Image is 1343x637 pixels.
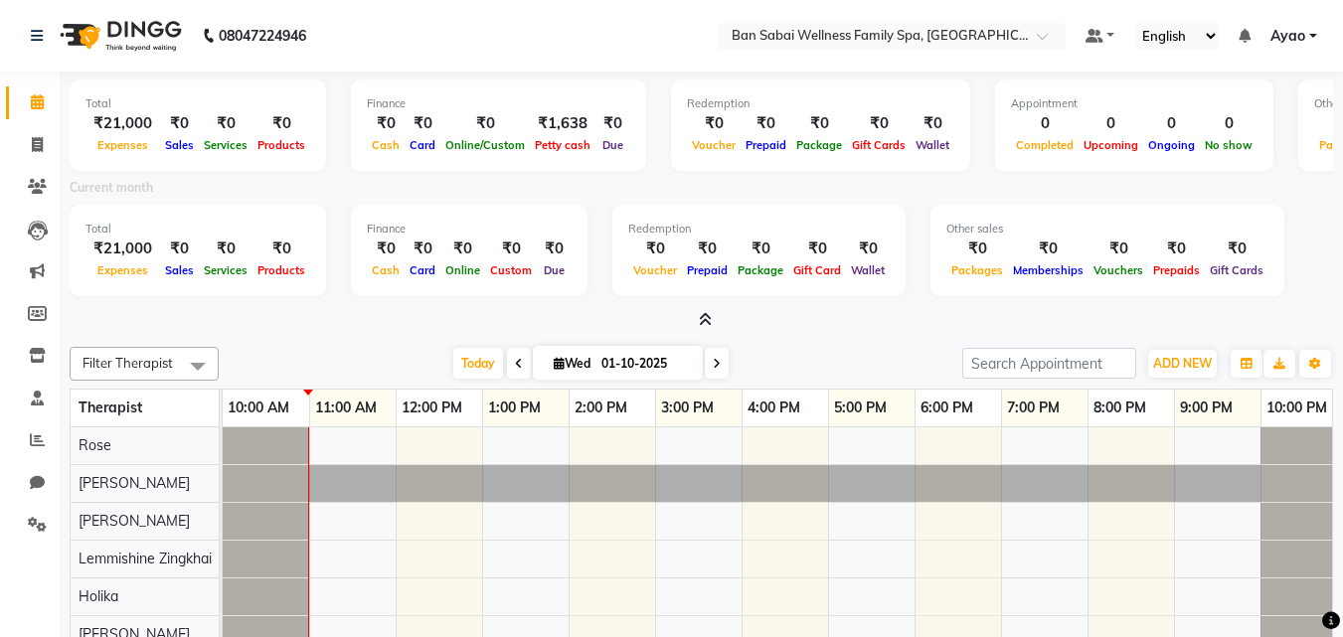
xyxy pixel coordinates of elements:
div: ₹21,000 [85,112,160,135]
div: Total [85,95,310,112]
div: Appointment [1011,95,1258,112]
div: ₹0 [687,112,741,135]
div: ₹0 [160,112,199,135]
label: Current month [70,179,153,197]
div: ₹0 [199,238,252,260]
div: ₹0 [252,112,310,135]
span: Online [440,263,485,277]
a: 7:00 PM [1002,394,1065,422]
span: Sales [160,263,199,277]
span: Card [405,138,440,152]
span: Wed [549,356,595,371]
span: Cash [367,138,405,152]
div: 0 [1079,112,1143,135]
img: logo [51,8,187,64]
div: ₹0 [628,238,682,260]
a: 5:00 PM [829,394,892,422]
a: 10:00 AM [223,394,294,422]
span: Prepaid [682,263,733,277]
div: ₹0 [1008,238,1089,260]
span: Due [597,138,628,152]
span: Products [252,138,310,152]
span: [PERSON_NAME] [79,512,190,530]
input: 2025-10-01 [595,349,695,379]
span: Products [252,263,310,277]
a: 10:00 PM [1261,394,1332,422]
span: Rose [79,436,111,454]
div: ₹0 [682,238,733,260]
div: ₹0 [846,238,890,260]
div: Finance [367,95,630,112]
span: Today [453,348,503,379]
span: Ayao [1270,26,1305,47]
button: ADD NEW [1148,350,1217,378]
a: 2:00 PM [570,394,632,422]
div: ₹0 [733,238,788,260]
span: Expenses [92,138,153,152]
div: ₹0 [367,112,405,135]
span: Therapist [79,398,142,416]
span: Petty cash [530,138,595,152]
div: Total [85,221,310,238]
span: Prepaid [741,138,791,152]
span: Card [405,263,440,277]
div: ₹0 [1205,238,1268,260]
div: ₹0 [440,112,530,135]
a: 8:00 PM [1089,394,1151,422]
div: Redemption [628,221,890,238]
span: Gift Cards [847,138,911,152]
input: Search Appointment [962,348,1136,379]
div: ₹0 [595,112,630,135]
div: ₹0 [160,238,199,260]
div: ₹0 [252,238,310,260]
span: Wallet [911,138,954,152]
div: ₹0 [1148,238,1205,260]
div: 0 [1143,112,1200,135]
span: Filter Therapist [83,355,173,371]
div: ₹0 [440,238,485,260]
a: 12:00 PM [397,394,467,422]
div: ₹0 [741,112,791,135]
b: 08047224946 [219,8,306,64]
div: ₹1,638 [530,112,595,135]
span: Voucher [687,138,741,152]
div: ₹0 [405,238,440,260]
span: Gift Cards [1205,263,1268,277]
span: Package [791,138,847,152]
span: Gift Card [788,263,846,277]
span: Wallet [846,263,890,277]
div: ₹0 [485,238,537,260]
span: Prepaids [1148,263,1205,277]
span: Vouchers [1089,263,1148,277]
span: Upcoming [1079,138,1143,152]
div: 0 [1200,112,1258,135]
div: ₹0 [537,238,572,260]
span: Cash [367,263,405,277]
div: Redemption [687,95,954,112]
span: Completed [1011,138,1079,152]
span: Packages [946,263,1008,277]
span: ADD NEW [1153,356,1212,371]
div: ₹0 [847,112,911,135]
div: ₹0 [367,238,405,260]
span: Expenses [92,263,153,277]
span: Due [539,263,570,277]
span: Voucher [628,263,682,277]
a: 4:00 PM [743,394,805,422]
span: Sales [160,138,199,152]
span: Package [733,263,788,277]
div: 0 [1011,112,1079,135]
a: 9:00 PM [1175,394,1238,422]
a: 6:00 PM [916,394,978,422]
div: ₹0 [791,112,847,135]
a: 11:00 AM [310,394,382,422]
div: ₹0 [405,112,440,135]
div: ₹0 [946,238,1008,260]
span: Ongoing [1143,138,1200,152]
div: ₹0 [788,238,846,260]
a: 3:00 PM [656,394,719,422]
a: 1:00 PM [483,394,546,422]
span: Custom [485,263,537,277]
span: Services [199,263,252,277]
span: Memberships [1008,263,1089,277]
